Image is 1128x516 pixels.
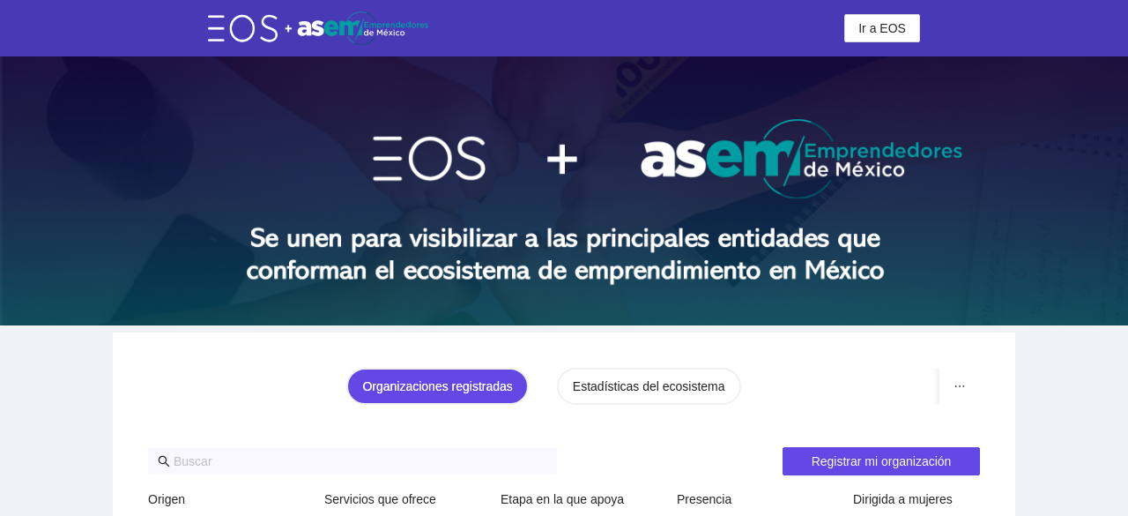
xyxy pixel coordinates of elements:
label: Etapa en la que apoya [501,490,624,509]
div: Organizaciones registradas [362,377,512,396]
label: Servicios que ofrece [324,490,436,509]
label: Presencia [677,490,731,509]
span: Ir a EOS [858,19,906,38]
div: Estadísticas del ecosistema [573,377,725,396]
button: Registrar mi organización [783,447,980,475]
button: Ir a EOS [844,14,920,42]
span: Registrar mi organización [812,452,952,471]
img: eos-asem-logo.38b026ae.png [208,11,428,44]
input: Buscar [174,452,547,471]
span: search [158,455,170,467]
label: Origen [148,490,185,509]
label: Dirigida a mujeres [853,490,953,509]
button: ellipsis [939,368,980,405]
span: ellipsis [954,380,966,393]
